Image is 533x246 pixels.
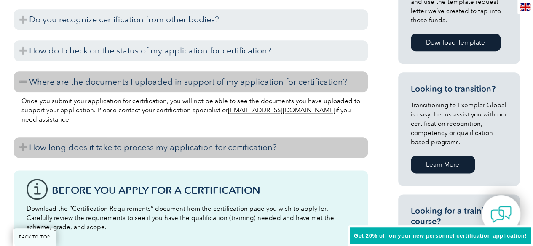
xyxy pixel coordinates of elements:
img: contact-chat.png [490,204,512,225]
h3: How do I check on the status of my application for certification? [14,40,368,61]
p: Download the “Certification Requirements” document from the certification page you wish to apply ... [27,204,355,232]
p: Once you submit your application for certification, you will not be able to see the documents you... [21,96,360,124]
a: BACK TO TOP [13,228,56,246]
span: Get 20% off on your new personnel certification application! [354,233,527,239]
a: [EMAIL_ADDRESS][DOMAIN_NAME] [228,106,335,114]
a: Download Template [411,34,501,51]
h3: Where are the documents I uploaded in support of my application for certification? [14,71,368,92]
h3: Looking to transition? [411,84,507,94]
p: Transitioning to Exemplar Global is easy! Let us assist you with our certification recognition, c... [411,101,507,147]
img: en [520,3,530,11]
a: Learn More [411,156,475,173]
h3: How long does it take to process my application for certification? [14,137,368,158]
h3: Looking for a training course? [411,206,507,227]
h3: Do you recognize certification from other bodies? [14,9,368,30]
h3: Before You Apply For a Certification [52,185,355,196]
